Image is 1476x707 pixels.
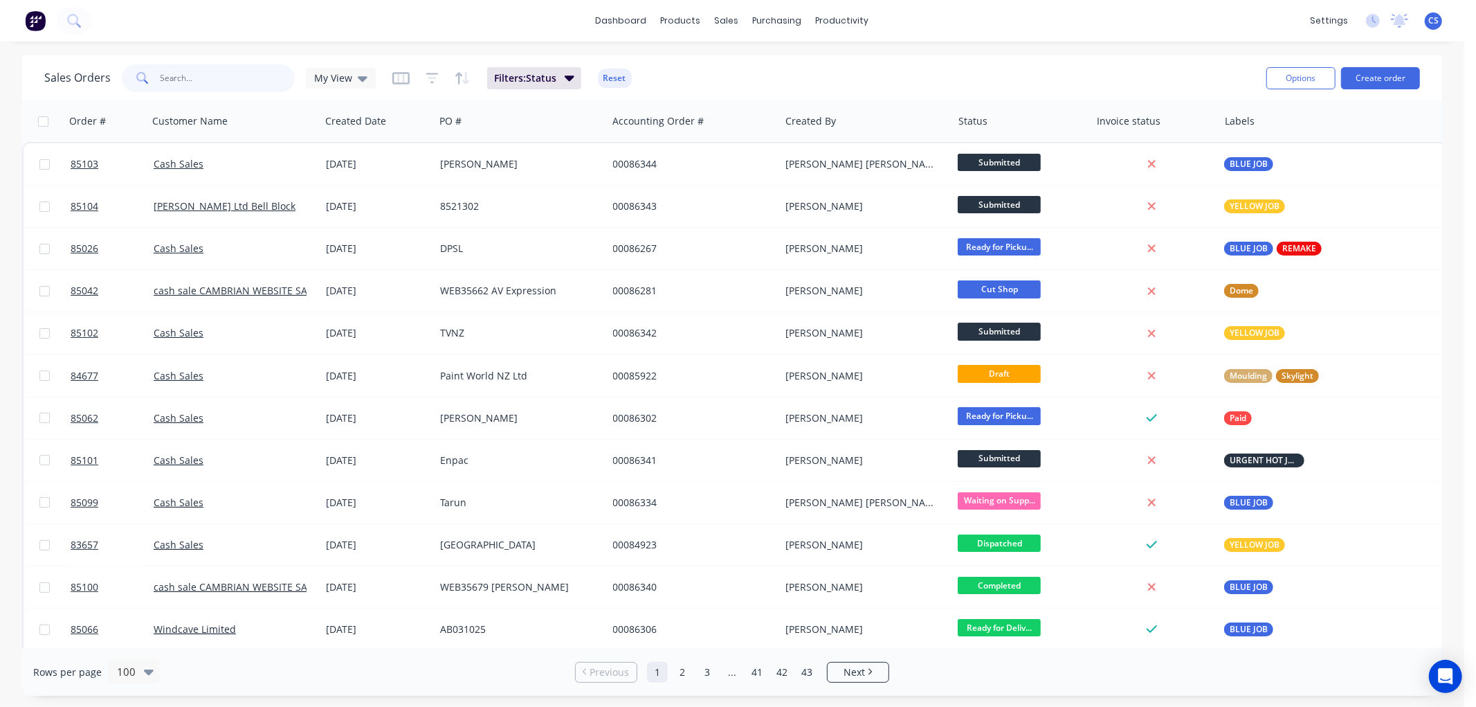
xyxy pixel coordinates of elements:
span: BLUE JOB [1230,496,1268,510]
a: dashboard [589,10,654,31]
div: [DATE] [326,454,429,467]
span: Dome [1230,284,1253,298]
div: [DATE] [326,369,429,383]
span: Next [844,665,865,679]
div: Enpac [440,454,594,467]
a: 85102 [71,312,154,354]
span: YELLOW JOB [1230,326,1279,340]
div: [DATE] [326,242,429,256]
button: Options [1266,67,1336,89]
a: Previous page [576,665,637,679]
div: 00086334 [613,496,767,510]
span: 85102 [71,326,98,340]
a: 85101 [71,440,154,481]
a: Page 41 [747,662,767,683]
span: Paid [1230,411,1246,425]
input: Search... [161,64,295,92]
span: BLUE JOB [1230,580,1268,594]
div: sales [708,10,746,31]
span: BLUE JOB [1230,157,1268,171]
button: Filters:Status [487,67,581,89]
span: Filters: Status [494,71,556,85]
span: Submitted [958,196,1041,213]
div: AB031025 [440,623,594,636]
span: Dispatched [958,535,1041,552]
span: 85104 [71,199,98,213]
span: 84677 [71,369,98,383]
a: 85026 [71,228,154,269]
div: [PERSON_NAME] [785,454,939,467]
span: Submitted [958,154,1041,171]
div: 00086267 [613,242,767,256]
div: TVNZ [440,326,594,340]
span: 85101 [71,454,98,467]
a: Windcave Limited [154,623,236,636]
div: 00086343 [613,199,767,213]
div: [PERSON_NAME] [785,580,939,594]
button: URGENT HOT JOB!!!! [1224,454,1304,467]
span: Completed [958,577,1041,594]
span: 85066 [71,623,98,636]
a: Cash Sales [154,496,203,509]
a: 85042 [71,270,154,312]
button: Create order [1341,67,1420,89]
div: [DATE] [326,411,429,425]
span: YELLOW JOB [1230,199,1279,213]
ul: Pagination [570,662,895,683]
a: Next page [828,665,889,679]
a: Cash Sales [154,411,203,424]
div: [DATE] [326,284,429,298]
div: Tarun [440,496,594,510]
span: BLUE JOB [1230,242,1268,256]
div: [DATE] [326,496,429,510]
span: My View [314,71,352,85]
a: Cash Sales [154,369,203,382]
div: 00086342 [613,326,767,340]
div: DPSL [440,242,594,256]
div: Invoice status [1097,114,1160,128]
button: YELLOW JOB [1224,538,1285,552]
span: Ready for Deliv... [958,619,1041,636]
div: [DATE] [326,538,429,552]
span: 85042 [71,284,98,298]
div: [PERSON_NAME] [440,157,594,171]
div: 00086344 [613,157,767,171]
div: [PERSON_NAME] [785,538,939,552]
h1: Sales Orders [44,71,111,84]
button: Paid [1224,411,1252,425]
span: CS [1428,15,1439,27]
span: 85099 [71,496,98,510]
div: 00086341 [613,454,767,467]
a: Page 42 [772,662,792,683]
div: Open Intercom Messenger [1429,660,1462,693]
div: [DATE] [326,157,429,171]
span: Submitted [958,323,1041,340]
span: Waiting on Supp... [958,492,1041,510]
div: [PERSON_NAME] [785,369,939,383]
span: REMAKE [1282,242,1316,256]
span: Skylight [1282,369,1313,383]
div: 00086306 [613,623,767,636]
a: Page 3 [697,662,718,683]
div: [PERSON_NAME] [785,284,939,298]
div: [DATE] [326,199,429,213]
a: 85100 [71,566,154,608]
div: [PERSON_NAME] [440,411,594,425]
span: Submitted [958,450,1041,467]
button: BLUE JOB [1224,623,1273,636]
span: BLUE JOB [1230,623,1268,636]
a: cash sale CAMBRIAN WEBSITE SALES [154,284,323,297]
div: Order # [69,114,106,128]
div: 00084923 [613,538,767,552]
span: 85103 [71,157,98,171]
div: Created By [785,114,836,128]
span: Previous [590,665,630,679]
span: Draft [958,365,1041,382]
button: MouldingSkylight [1224,369,1319,383]
a: Cash Sales [154,454,203,467]
a: Cash Sales [154,538,203,551]
span: YELLOW JOB [1230,538,1279,552]
div: [DATE] [326,580,429,594]
button: BLUE JOB [1224,496,1273,510]
div: 00086281 [613,284,767,298]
